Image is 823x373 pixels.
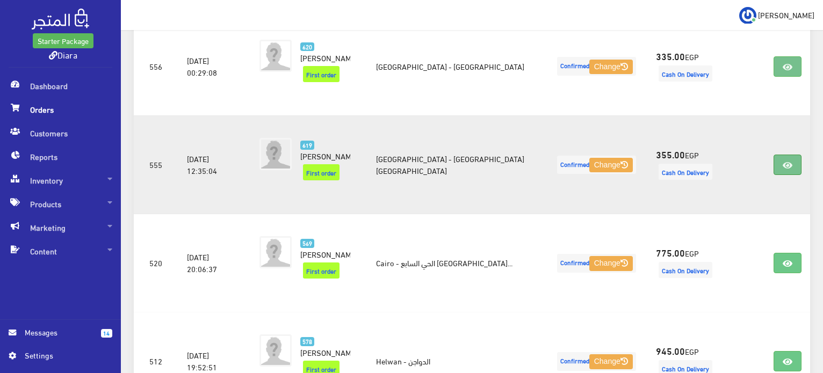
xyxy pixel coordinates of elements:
[659,164,712,180] span: Cash On Delivery
[589,158,633,173] button: Change
[101,329,112,338] span: 14
[557,254,636,273] span: Confirmed
[303,164,340,180] span: First order
[303,262,340,279] span: First order
[589,60,633,75] button: Change
[33,33,93,48] a: Starter Package
[9,239,112,263] span: Content
[9,192,112,216] span: Products
[367,115,545,214] td: [GEOGRAPHIC_DATA] - [GEOGRAPHIC_DATA] [GEOGRAPHIC_DATA]
[49,47,77,62] a: Diara
[300,40,351,63] a: 620 [PERSON_NAME]
[589,354,633,369] button: Change
[659,262,712,278] span: Cash On Delivery
[557,352,636,371] span: Confirmed
[9,74,112,98] span: Dashboard
[656,245,685,259] strong: 775.00
[659,65,712,82] span: Cash On Delivery
[9,216,112,239] span: Marketing
[300,239,315,248] span: 569
[9,169,112,192] span: Inventory
[557,156,636,174] span: Confirmed
[259,236,292,268] img: avatar.png
[367,17,545,116] td: [GEOGRAPHIC_DATA] - [GEOGRAPHIC_DATA]
[9,145,112,169] span: Reports
[9,121,112,145] span: Customers
[367,214,545,312] td: Cairo - الحي السابع [GEOGRAPHIC_DATA]...
[300,246,358,261] span: [PERSON_NAME]
[134,17,178,116] td: 556
[758,8,814,21] span: [PERSON_NAME]
[300,345,358,360] span: [PERSON_NAME]
[300,148,358,163] span: [PERSON_NAME]
[134,115,178,214] td: 555
[259,334,292,367] img: avatar.png
[647,214,728,312] td: EGP
[32,9,89,30] img: .
[589,256,633,271] button: Change
[25,349,103,361] span: Settings
[300,334,351,358] a: 578 [PERSON_NAME]
[557,57,636,76] span: Confirmed
[9,349,112,367] a: Settings
[300,236,351,260] a: 569 [PERSON_NAME]
[300,50,358,65] span: [PERSON_NAME]
[300,141,315,150] span: 619
[739,6,814,24] a: ... [PERSON_NAME]
[303,66,340,82] span: First order
[739,7,756,24] img: ...
[178,17,242,116] td: [DATE] 00:29:08
[300,337,315,346] span: 578
[259,138,292,170] img: avatar.png
[9,98,112,121] span: Orders
[656,147,685,161] strong: 355.00
[178,214,242,312] td: [DATE] 20:06:37
[134,214,178,312] td: 520
[647,17,728,116] td: EGP
[656,49,685,63] strong: 335.00
[647,115,728,214] td: EGP
[9,326,112,349] a: 14 Messages
[25,326,92,338] span: Messages
[656,343,685,357] strong: 945.00
[300,42,315,52] span: 620
[300,138,351,162] a: 619 [PERSON_NAME]
[259,40,292,72] img: avatar.png
[178,115,242,214] td: [DATE] 12:35:04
